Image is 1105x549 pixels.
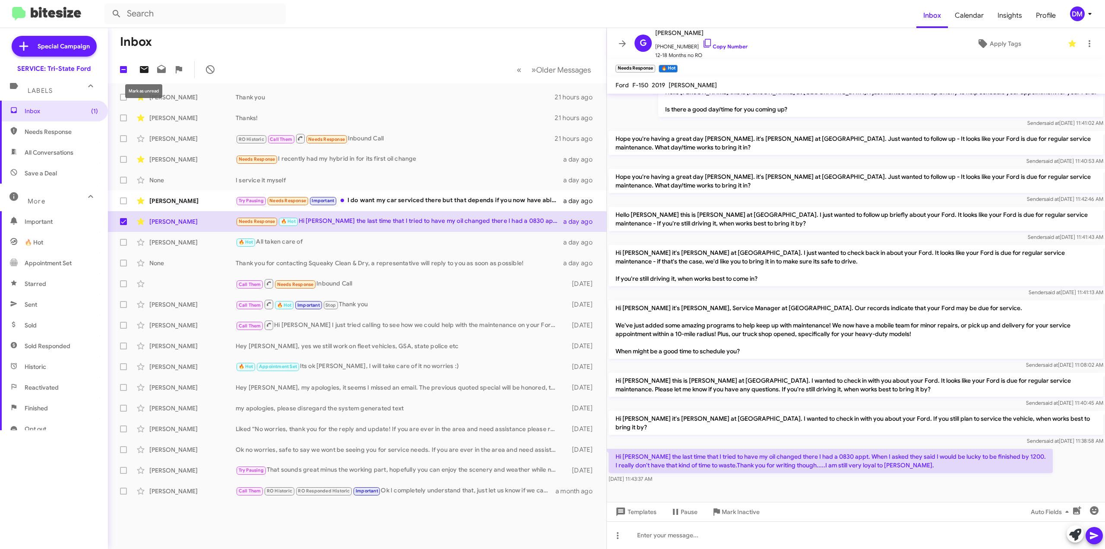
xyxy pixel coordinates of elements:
span: Needs Response [277,282,314,287]
div: 21 hours ago [555,114,600,122]
div: [PERSON_NAME] [149,238,236,247]
span: Needs Response [25,127,98,136]
span: said at [1043,362,1058,368]
span: said at [1044,120,1059,126]
div: [PERSON_NAME] [149,404,236,413]
p: Hi [PERSON_NAME] it's [PERSON_NAME] at [GEOGRAPHIC_DATA]. I just wanted to check back in about yo... [609,245,1103,286]
div: Inbound Call [236,133,555,144]
span: Needs Response [308,136,345,142]
span: Important [312,198,334,203]
span: said at [1044,196,1059,202]
div: [PERSON_NAME] [149,155,236,164]
div: [PERSON_NAME] [149,300,236,309]
div: [PERSON_NAME] [149,134,236,143]
div: [PERSON_NAME] [149,487,236,495]
span: Insights [991,3,1029,28]
div: [PERSON_NAME] [149,114,236,122]
span: All Conversations [25,148,73,157]
span: Templates [614,504,657,520]
span: 🔥 Hot [239,239,253,245]
span: » [531,64,536,75]
span: Historic [25,362,46,371]
h1: Inbox [120,35,152,49]
span: Pause [681,504,698,520]
button: Apply Tags [934,36,1064,51]
span: Older Messages [536,65,591,75]
span: said at [1045,289,1061,295]
div: None [149,259,236,267]
span: said at [1043,400,1058,406]
span: RO Historic [239,136,264,142]
span: Profile [1029,3,1063,28]
span: Needs Response [239,156,275,162]
span: Sender [DATE] 11:41:13 AM [1029,289,1103,295]
div: [DATE] [562,445,600,454]
div: a day ago [562,176,600,184]
span: Call Them [239,282,261,287]
span: Sender [DATE] 11:38:58 AM [1027,438,1103,444]
span: Sold [25,321,37,330]
span: [PERSON_NAME] [669,81,717,89]
a: Calendar [948,3,991,28]
span: Sent [25,300,37,309]
span: Finished [25,404,48,413]
span: Important [25,217,98,226]
span: said at [1043,158,1058,164]
span: Reactivated [25,383,59,392]
span: Starred [25,279,46,288]
span: Sender [DATE] 11:42:46 AM [1027,196,1103,202]
div: Mark as unread [125,84,162,98]
div: Thank you for contacting Squeaky Clean & Dry, a representative will reply to you as soon as possi... [236,259,562,267]
p: Hi [PERSON_NAME] the last time that I tried to have my oil changed there I had a 0830 appt. When ... [609,449,1053,473]
div: [PERSON_NAME] [149,466,236,475]
div: That sounds great minus the working part, hopefully you can enjoy the scenery and weather while n... [236,465,562,475]
button: Pause [663,504,704,520]
span: Labels [28,87,53,95]
span: « [517,64,521,75]
div: I recently had my hybrid in for its first oil change [236,154,562,164]
span: Call Them [239,302,261,308]
a: Copy Number [702,43,748,50]
span: RO Responded Historic [298,488,350,494]
div: a day ago [562,197,600,205]
div: None [149,176,236,184]
div: [PERSON_NAME] [149,445,236,454]
div: Thank you [236,93,555,102]
button: Previous [511,61,527,79]
div: [DATE] [562,466,600,475]
p: Hello [PERSON_NAME] this is [PERSON_NAME] at [GEOGRAPHIC_DATA]. I just wanted to follow up briefl... [658,84,1103,117]
span: Sold Responded [25,342,70,350]
p: Hope you're having a great day [PERSON_NAME]. it's [PERSON_NAME] at [GEOGRAPHIC_DATA]. Just wante... [609,169,1103,193]
span: Inbox [25,107,98,115]
div: Hey [PERSON_NAME], yes we still work on fleet vehicles, GSA, state police etc [236,342,562,350]
div: I service it myself [236,176,562,184]
span: said at [1044,438,1059,444]
span: Sender [DATE] 11:40:53 AM [1026,158,1103,164]
p: Hi [PERSON_NAME] it's [PERSON_NAME] at [GEOGRAPHIC_DATA]. I wanted to check in with you about you... [609,411,1103,435]
div: a day ago [562,238,600,247]
span: Call Them [239,323,261,329]
div: Hi [PERSON_NAME] the last time that I tried to have my oil changed there I had a 0830 appt. When ... [236,216,562,226]
div: Its ok [PERSON_NAME], I will take care of it no worries :) [236,362,562,371]
span: G [640,36,647,50]
div: I do want my car serviced there but that depends if you now have ability to take me to work by 8:... [236,196,562,206]
div: Liked “No worries, thank you for the reply and update! If you are ever in the area and need assis... [236,425,562,433]
span: Save a Deal [25,169,57,178]
p: Hi [PERSON_NAME] it's [PERSON_NAME], Service Manager at [GEOGRAPHIC_DATA]. Our records indicate t... [609,300,1103,359]
div: [PERSON_NAME] [149,197,236,205]
span: Appointment Set [25,259,72,267]
span: Opt out [25,425,46,433]
span: Needs Response [269,198,306,203]
span: [PERSON_NAME] [655,28,748,38]
div: a day ago [562,217,600,226]
span: Special Campaign [38,42,90,51]
span: F-150 [632,81,648,89]
div: [PERSON_NAME] [149,321,236,330]
a: Inbox [916,3,948,28]
a: Special Campaign [12,36,97,57]
span: Stop [325,302,336,308]
nav: Page navigation example [512,61,596,79]
div: 21 hours ago [555,134,600,143]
